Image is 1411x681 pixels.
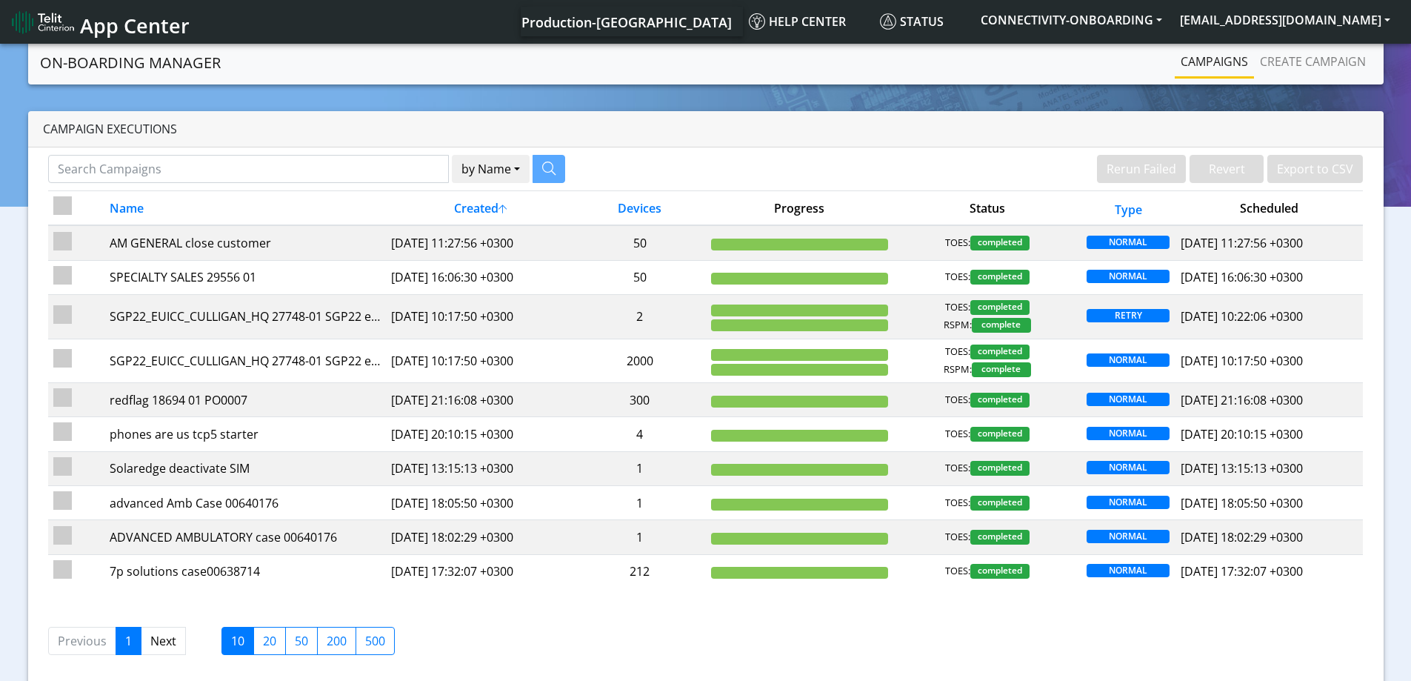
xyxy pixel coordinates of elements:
[1190,155,1264,183] button: Revert
[945,393,970,408] span: TOES:
[874,7,972,36] a: Status
[386,417,574,451] td: [DATE] 20:10:15 +0300
[1181,460,1303,476] span: [DATE] 13:15:13 +0300
[880,13,896,30] img: status.svg
[574,295,706,339] td: 2
[574,339,706,382] td: 2000
[1171,7,1399,33] button: [EMAIL_ADDRESS][DOMAIN_NAME]
[970,345,1030,359] span: completed
[880,13,944,30] span: Status
[1181,235,1303,251] span: [DATE] 11:27:56 +0300
[110,391,381,409] div: redflag 18694 01 PO0007
[386,451,574,485] td: [DATE] 13:15:13 +0300
[970,564,1030,579] span: completed
[386,339,574,382] td: [DATE] 10:17:50 +0300
[1181,269,1303,285] span: [DATE] 16:06:30 +0300
[1087,496,1170,509] span: NORMAL
[40,48,221,78] a: On-Boarding Manager
[386,191,574,226] th: Created
[110,234,381,252] div: AM GENERAL close customer
[110,425,381,443] div: phones are us tcp5 starter
[80,12,190,39] span: App Center
[452,155,530,183] button: by Name
[1181,392,1303,408] span: [DATE] 21:16:08 +0300
[1267,155,1363,183] button: Export to CSV
[1087,270,1170,283] span: NORMAL
[253,627,286,655] label: 20
[1097,155,1186,183] button: Rerun Failed
[945,496,970,511] span: TOES:
[116,627,141,655] a: 1
[574,486,706,520] td: 1
[110,494,381,512] div: advanced Amb Case 00640176
[945,270,970,285] span: TOES:
[574,225,706,260] td: 50
[386,554,574,588] td: [DATE] 17:32:07 +0300
[945,427,970,442] span: TOES:
[749,13,765,30] img: knowledge.svg
[1087,461,1170,474] span: NORMAL
[945,564,970,579] span: TOES:
[705,191,893,226] th: Progress
[1181,495,1303,511] span: [DATE] 18:05:50 +0300
[48,155,449,183] input: Search Campaigns
[110,562,381,580] div: 7p solutions case00638714
[1181,426,1303,442] span: [DATE] 20:10:15 +0300
[970,427,1030,442] span: completed
[1175,47,1254,76] a: Campaigns
[1087,564,1170,577] span: NORMAL
[970,461,1030,476] span: completed
[386,520,574,554] td: [DATE] 18:02:29 +0300
[1181,529,1303,545] span: [DATE] 18:02:29 +0300
[221,627,254,655] label: 10
[574,451,706,485] td: 1
[1087,427,1170,440] span: NORMAL
[1181,563,1303,579] span: [DATE] 17:32:07 +0300
[28,111,1384,147] div: Campaign Executions
[104,191,386,226] th: Name
[574,191,706,226] th: Devices
[970,300,1030,315] span: completed
[1175,191,1364,226] th: Scheduled
[945,461,970,476] span: TOES:
[574,554,706,588] td: 212
[317,627,356,655] label: 200
[141,627,186,655] a: Next
[749,13,846,30] span: Help center
[970,236,1030,250] span: completed
[893,191,1081,226] th: Status
[1087,393,1170,406] span: NORMAL
[743,7,874,36] a: Help center
[970,393,1030,408] span: completed
[574,520,706,554] td: 1
[970,270,1030,285] span: completed
[574,382,706,416] td: 300
[521,7,731,36] a: Your current platform instance
[574,260,706,294] td: 50
[945,300,970,315] span: TOES:
[1087,309,1170,322] span: RETRY
[945,345,970,359] span: TOES:
[970,496,1030,511] span: completed
[972,362,1031,377] span: complete
[945,530,970,545] span: TOES:
[110,352,381,370] div: SGP22_EUICC_CULLIGAN_HQ 27748-01 SGP22 eProfile 2 2nd
[1181,308,1303,325] span: [DATE] 10:22:06 +0300
[110,308,381,325] div: SGP22_EUICC_CULLIGAN_HQ 27748-01 SGP22 eProfile 2 2nd
[1087,530,1170,543] span: NORMAL
[1254,47,1372,76] a: Create campaign
[12,6,187,38] a: App Center
[386,225,574,260] td: [DATE] 11:27:56 +0300
[285,627,318,655] label: 50
[521,13,732,31] span: Production-[GEOGRAPHIC_DATA]
[386,260,574,294] td: [DATE] 16:06:30 +0300
[1081,191,1175,226] th: Type
[1087,236,1170,249] span: NORMAL
[972,318,1031,333] span: complete
[970,530,1030,545] span: completed
[110,528,381,546] div: ADVANCED AMBULATORY case 00640176
[12,10,74,34] img: logo-telit-cinterion-gw-new.png
[1087,353,1170,367] span: NORMAL
[944,318,972,333] span: RSPM:
[110,268,381,286] div: SPECIALTY SALES 29556 01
